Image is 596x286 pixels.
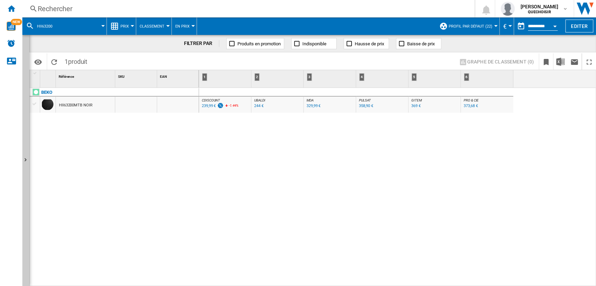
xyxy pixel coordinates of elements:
span: EAN [160,75,167,78]
span: MDA [307,98,314,102]
span: GITEM [411,98,422,102]
img: promotionV3.png [217,103,224,108]
div: MDA 329,99 € [305,98,354,114]
div: 4 [359,73,364,81]
span: [PERSON_NAME] [520,3,558,10]
span: SKU [118,75,125,78]
div: Sort None [57,70,115,81]
span: Profil par défaut (22) [449,24,492,29]
div: Sort None [159,70,199,81]
div: 1 [202,73,207,81]
span: Baisse de prix [407,41,434,46]
md-menu: Currency [500,17,514,35]
span: Référence [59,75,74,78]
div: Mise à jour : mardi 23 septembre 2025 09:00 [358,103,373,110]
button: Hausse de prix [344,38,389,49]
div: 5 [412,73,417,81]
span: produit [68,58,87,65]
div: 3 [305,70,356,88]
div: GITEM 369 € [410,98,459,114]
span: € [503,23,507,30]
div: EAN Sort None [159,70,199,81]
div: HII63200 [26,17,103,35]
button: Editer [565,20,593,32]
span: Classement [140,24,164,29]
span: Prix [120,24,129,29]
span: -1.44 [229,104,236,107]
div: 6 [464,73,469,81]
div: Sélectionnez 1 à 3 sites en cliquant sur les cellules afin d'afficher un graphe de classement [454,53,539,70]
button: Profil par défaut (22) [449,17,496,35]
span: CDISCOUNT [202,98,220,102]
div: Profil par défaut (22) [439,17,496,35]
div: Mise à jour : mardi 23 septembre 2025 04:08 [201,103,224,110]
button: HII63200 [37,17,59,35]
div: 1 [200,70,251,88]
div: Prix [110,17,132,35]
div: 3 [307,73,312,81]
div: 329,99 € [307,104,321,108]
i: % [228,103,232,111]
span: En Prix [175,24,190,29]
button: Baisse de prix [396,38,441,49]
div: PULSAT 358,90 € [358,98,407,114]
div: Mise à jour : mardi 23 septembre 2025 06:27 [253,103,264,110]
button: Prix [120,17,132,35]
button: En Prix [175,17,193,35]
button: Open calendar [549,19,561,31]
button: Recharger [47,53,61,70]
button: Options [31,55,45,68]
div: Mise à jour : mardi 23 septembre 2025 09:13 [306,103,321,110]
button: Créer un favoris [539,53,553,70]
img: wise-card.svg [7,22,16,31]
button: Télécharger au format Excel [553,53,567,70]
span: PRO & CIE [464,98,479,102]
button: Plein écran [582,53,596,70]
div: 373,68 € [464,104,478,108]
span: NEW [11,19,22,25]
span: Produits en promotion [237,41,280,46]
div: SKU Sort None [117,70,157,81]
div: 4 [358,70,408,88]
button: Envoyer ce rapport par email [567,53,581,70]
div: PRO & CIE 373,68 € [462,98,512,114]
span: HII63200 [37,24,52,29]
div: Sort None [117,70,157,81]
div: UBALDI 244 € [253,98,302,114]
div: 2 [255,73,259,81]
button: Afficher [22,35,29,286]
div: Référence Sort None [57,70,115,81]
b: QUECHOISIR [528,10,551,14]
button: € [503,17,510,35]
img: alerts-logo.svg [7,39,15,47]
span: UBALDI [254,98,265,102]
span: 1 [61,53,91,68]
div: FILTRER PAR [184,40,220,47]
div: Rechercher [38,4,456,14]
button: Indisponible [291,38,337,49]
div: Mise à jour : mardi 23 septembre 2025 10:40 [463,103,478,110]
span: Indisponible [302,41,326,46]
div: 5 [410,70,461,88]
div: CDISCOUNT 239,99 € -1.44% [200,98,250,114]
button: Graphe de classement (0) [457,55,536,68]
div: 244 € [254,104,264,108]
div: 2 [253,70,303,88]
button: Classement [140,17,168,35]
div: 369 € [411,104,421,108]
span: PULSAT [359,98,370,102]
img: excel-24x24.png [556,58,565,66]
div: HII63200MTB NOIR [59,97,92,113]
div: 239,99 € [202,104,216,108]
span: Hausse de prix [354,41,384,46]
img: profile.jpg [501,2,515,16]
div: 6 [462,70,513,88]
div: 358,90 € [359,104,373,108]
div: Mise à jour : mardi 23 septembre 2025 14:04 [410,103,421,110]
div: Sort None [42,70,56,81]
button: md-calendar [514,19,528,33]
